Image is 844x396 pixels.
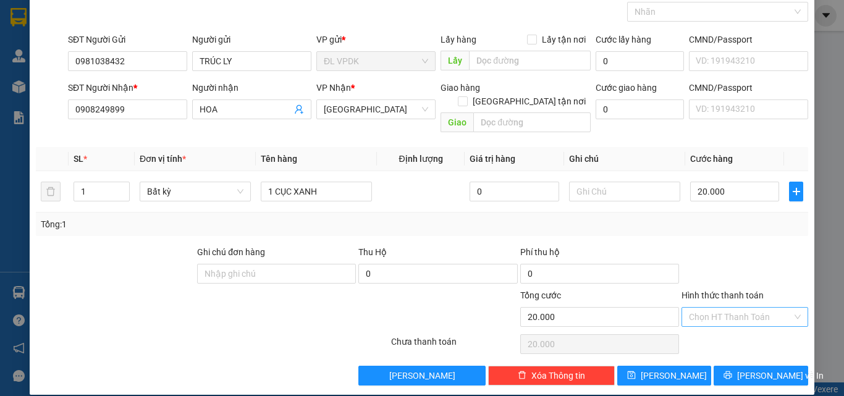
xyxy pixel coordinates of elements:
[316,83,351,93] span: VP Nhận
[76,18,122,76] b: Gửi khách hàng
[358,366,485,385] button: [PERSON_NAME]
[627,371,636,381] span: save
[441,112,473,132] span: Giao
[596,83,657,93] label: Cước giao hàng
[134,15,164,45] img: logo.jpg
[564,147,685,171] th: Ghi chú
[197,247,265,257] label: Ghi chú đơn hàng
[488,366,615,385] button: deleteXóa Thông tin
[641,369,707,382] span: [PERSON_NAME]
[441,51,469,70] span: Lấy
[520,290,561,300] span: Tổng cước
[197,264,356,284] input: Ghi chú đơn hàng
[441,83,480,93] span: Giao hàng
[724,371,732,381] span: printer
[531,369,585,382] span: Xóa Thông tin
[468,95,591,108] span: [GEOGRAPHIC_DATA] tận nơi
[569,182,680,201] input: Ghi Chú
[390,335,519,356] div: Chưa thanh toán
[316,33,436,46] div: VP gửi
[790,187,803,196] span: plus
[324,52,428,70] span: ĐL VPDK
[15,15,77,77] img: logo.jpg
[689,33,808,46] div: CMND/Passport
[68,81,187,95] div: SĐT Người Nhận
[470,154,515,164] span: Giá trị hàng
[617,366,712,385] button: save[PERSON_NAME]
[596,99,684,119] input: Cước giao hàng
[469,51,591,70] input: Dọc đường
[192,33,311,46] div: Người gửi
[537,33,591,46] span: Lấy tận nơi
[358,247,387,257] span: Thu Hộ
[261,182,372,201] input: VD: Bàn, Ghế
[104,47,170,57] b: [DOMAIN_NAME]
[399,154,442,164] span: Định lượng
[104,59,170,74] li: (c) 2017
[518,371,526,381] span: delete
[192,81,311,95] div: Người nhận
[41,182,61,201] button: delete
[389,369,455,382] span: [PERSON_NAME]
[68,33,187,46] div: SĐT Người Gửi
[789,182,803,201] button: plus
[520,245,679,264] div: Phí thu hộ
[74,154,83,164] span: SL
[473,112,591,132] input: Dọc đường
[15,80,64,159] b: Phúc An Express
[682,290,764,300] label: Hình thức thanh toán
[294,104,304,114] span: user-add
[441,35,476,44] span: Lấy hàng
[140,154,186,164] span: Đơn vị tính
[470,182,559,201] input: 0
[261,154,297,164] span: Tên hàng
[147,182,243,201] span: Bất kỳ
[690,154,733,164] span: Cước hàng
[596,35,651,44] label: Cước lấy hàng
[596,51,684,71] input: Cước lấy hàng
[714,366,808,385] button: printer[PERSON_NAME] và In
[324,100,428,119] span: ĐL Quận 5
[41,217,327,231] div: Tổng: 1
[689,81,808,95] div: CMND/Passport
[737,369,824,382] span: [PERSON_NAME] và In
